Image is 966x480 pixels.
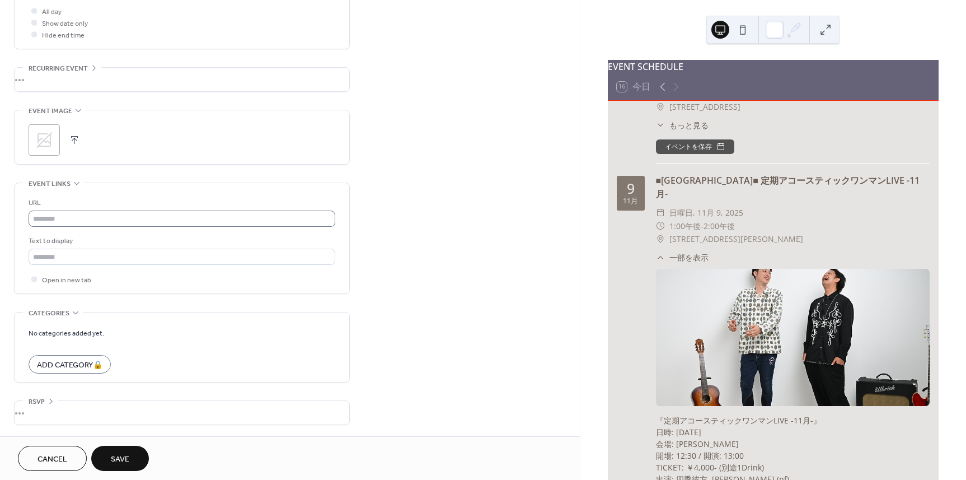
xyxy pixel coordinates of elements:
span: [STREET_ADDRESS][PERSON_NAME] [669,232,803,246]
span: - [701,220,704,233]
span: Event image [29,105,72,117]
div: ​ [656,232,665,246]
div: 11月 [623,198,638,205]
div: URL [29,197,333,209]
div: EVENT SCHEDULE [608,60,939,73]
span: [STREET_ADDRESS] [669,100,740,114]
span: Recurring event [29,63,88,74]
button: ​もっと見る [656,119,709,131]
div: ■[GEOGRAPHIC_DATA]■ 定期アコースティックワンマンLIVE -11月- [656,174,930,201]
button: Cancel [18,446,87,471]
span: 1:00午後 [669,220,701,233]
div: 9 [627,181,635,195]
span: 日曜日, 11月 9, 2025 [669,206,743,220]
span: 一部を表示 [669,251,709,263]
div: ; [29,124,60,156]
div: ​ [656,251,665,263]
span: 2:00午後 [704,220,735,233]
button: イベントを保存 [656,139,734,154]
span: No categories added yet. [29,328,104,339]
button: Save [91,446,149,471]
div: ••• [15,401,349,425]
div: ​ [656,100,665,114]
span: Save [111,454,129,465]
div: Text to display [29,235,333,247]
div: ​ [656,119,665,131]
span: Cancel [37,454,67,465]
span: RSVP [29,396,45,408]
button: ​一部を表示 [656,251,709,263]
span: All day [42,6,62,18]
span: Categories [29,307,69,319]
div: ​ [656,220,665,233]
span: もっと見る [669,119,709,131]
div: ••• [15,68,349,91]
span: Hide end time [42,30,85,41]
span: Event links [29,178,71,190]
span: Show date only [42,18,88,30]
span: Open in new tab [42,274,91,286]
div: ​ [656,206,665,220]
